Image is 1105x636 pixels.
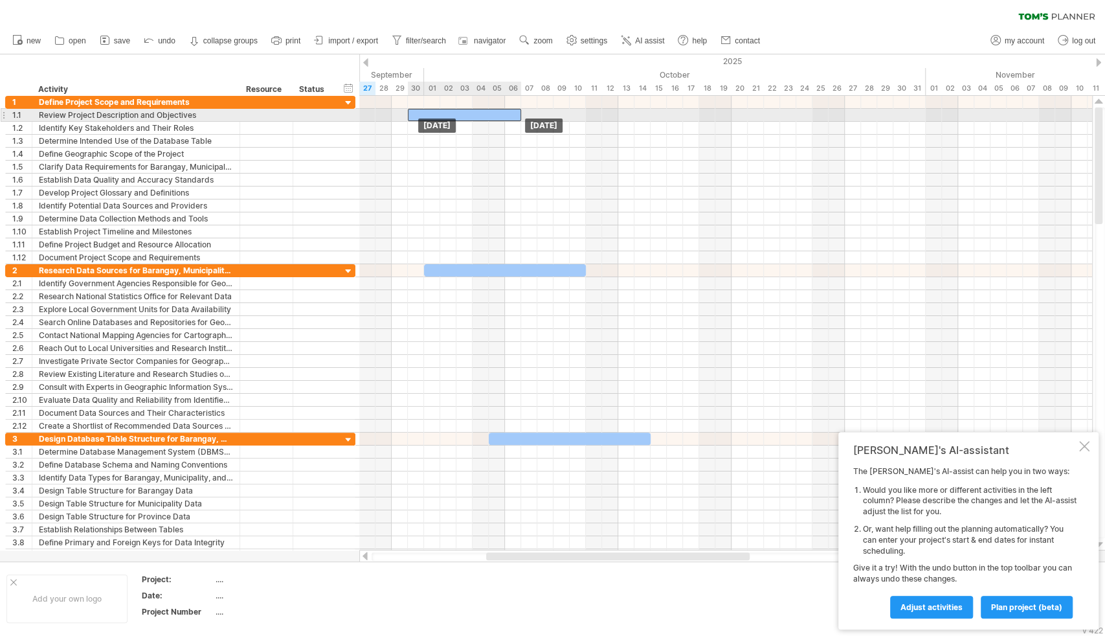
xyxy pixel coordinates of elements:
[9,32,45,49] a: new
[158,36,175,45] span: undo
[359,82,375,95] div: Saturday, 27 September 2025
[39,212,233,225] div: Determine Data Collection Methods and Tools
[735,36,760,45] span: contact
[12,187,32,199] div: 1.7
[12,277,32,290] div: 2.1
[1023,82,1039,95] div: Friday, 7 November 2025
[537,82,553,95] div: Wednesday, 8 October 2025
[764,82,780,95] div: Wednesday, 22 October 2025
[216,574,324,585] div: ....
[12,316,32,328] div: 2.4
[731,82,748,95] div: Monday, 20 October 2025
[1055,32,1099,49] a: log out
[39,355,233,367] div: Investigate Private Sector Companies for Geographic Data Provision
[39,135,233,147] div: Determine Intended Use of the Database Table
[12,212,32,225] div: 1.9
[563,32,611,49] a: settings
[863,524,1077,556] li: Or, want help filling out the planning automatically? You can enter your project's start & end da...
[553,82,570,95] div: Thursday, 9 October 2025
[39,109,233,121] div: Review Project Description and Objectives
[142,574,213,585] div: Project:
[926,82,942,95] div: Saturday, 1 November 2025
[246,83,285,96] div: Resource
[203,36,258,45] strong: collapse groups
[715,82,731,95] div: Sunday, 19 October 2025
[12,225,32,238] div: 1.10
[39,459,233,471] div: Define Database Schema and Naming Conventions
[12,446,32,458] div: 3.1
[12,510,32,523] div: 3.6
[39,484,233,497] div: Design Table Structure for Barangay Data
[991,602,1062,612] span: plan project (beta)
[39,407,233,419] div: Document Data Sources and Their Characteristics
[216,590,324,601] div: ....
[12,174,32,186] div: 1.6
[12,96,32,108] div: 1
[635,36,664,45] span: AI assist
[581,36,607,45] span: settings
[1072,36,1095,45] span: log out
[1039,82,1055,95] div: Saturday, 8 November 2025
[1082,626,1103,635] div: v 422
[39,199,233,212] div: Identify Potential Data Sources and Providers
[12,433,32,445] div: 3
[39,303,233,315] div: Explore Local Government Units for Data Availability
[12,394,32,406] div: 2.10
[456,32,509,49] a: navigator
[39,342,233,354] div: Reach Out to Local Universities and Research Institutions for Data Partnerships
[39,277,233,290] div: Identify Government Agencies Responsible for Geographic Data
[12,199,32,212] div: 1.8
[829,82,845,95] div: Sunday, 26 October 2025
[900,602,963,612] span: Adjust activities
[39,316,233,328] div: Search Online Databases and Repositories for Geographic Data
[39,523,233,536] div: Establish Relationships Between Tables
[39,394,233,406] div: Evaluate Data Quality and Reliability from Identified Sources
[12,549,32,562] div: 3.9
[12,381,32,393] div: 2.9
[328,36,378,45] span: import / export
[39,497,233,510] div: Design Table Structure for Municipality Data
[796,82,812,95] div: Friday, 24 October 2025
[586,82,602,95] div: Saturday, 11 October 2025
[1088,82,1104,95] div: Tuesday, 11 November 2025
[38,83,232,96] div: Activity
[39,251,233,264] div: Document Project Scope and Requirements
[392,82,408,95] div: Monday, 29 September 2025
[717,32,764,49] a: contact
[12,342,32,354] div: 2.6
[505,82,521,95] div: Monday, 6 October 2025
[299,83,328,96] div: Status
[651,82,667,95] div: Wednesday, 15 October 2025
[388,32,450,49] a: filter/search
[521,82,537,95] div: Tuesday, 7 October 2025
[39,510,233,523] div: Design Table Structure for Province Data
[812,82,829,95] div: Saturday, 25 October 2025
[602,82,618,95] div: Sunday, 12 October 2025
[39,471,233,484] div: Identify Data Types for Barangay, Municipality, and [GEOGRAPHIC_DATA]
[12,368,32,380] div: 2.8
[142,590,213,601] div: Date:
[12,484,32,497] div: 3.4
[39,264,233,277] div: Research Data Sources for Barangay, Municipality, and Province Information
[39,187,233,199] div: Develop Project Glossary and Definitions
[1071,82,1088,95] div: Monday, 10 November 2025
[39,368,233,380] div: Review Existing Literature and Research Studies on Philippine Geography
[12,471,32,484] div: 3.3
[12,459,32,471] div: 3.2
[618,82,634,95] div: Monday, 13 October 2025
[39,536,233,549] div: Define Primary and Foreign Keys for Data Integrity
[473,82,489,95] div: Saturday, 4 October 2025
[780,82,796,95] div: Thursday, 23 October 2025
[890,596,973,619] a: Adjust activities
[406,36,446,45] span: filter/search
[861,82,877,95] div: Tuesday, 28 October 2025
[12,238,32,251] div: 1.11
[12,355,32,367] div: 2.7
[12,135,32,147] div: 1.3
[974,82,990,95] div: Tuesday, 4 November 2025
[1055,82,1071,95] div: Sunday, 9 November 2025
[675,32,711,49] a: help
[981,596,1073,619] a: plan project (beta)
[12,303,32,315] div: 2.3
[877,82,893,95] div: Wednesday, 29 October 2025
